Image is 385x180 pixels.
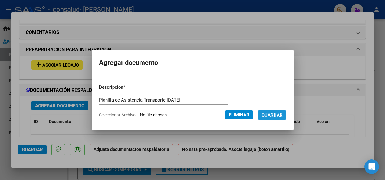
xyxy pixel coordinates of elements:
[99,112,136,117] span: Seleccionar Archivo
[229,112,249,118] span: Eliminar
[262,112,283,118] span: Guardar
[258,110,286,120] button: Guardar
[364,159,379,174] div: Open Intercom Messenger
[225,110,253,119] button: Eliminar
[99,84,155,91] p: Descripcion
[99,57,286,68] h2: Agregar documento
